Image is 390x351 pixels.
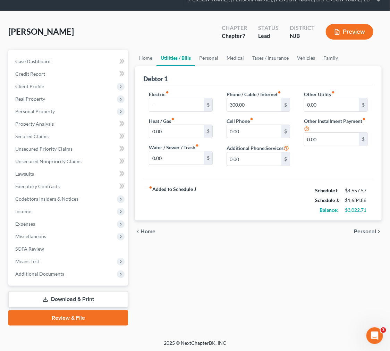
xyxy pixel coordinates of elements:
div: Debtor 1 [143,75,168,83]
input: -- [304,98,359,111]
span: SOFA Review [15,246,44,252]
div: Lead [258,32,279,40]
strong: Balance: [320,207,338,213]
div: $ [204,98,212,111]
span: 7 [242,32,245,39]
a: Medical [222,50,248,66]
a: Taxes / Insurance [248,50,293,66]
a: Family [319,50,342,66]
div: Chapter [222,32,247,40]
i: chevron_left [135,229,141,234]
button: Preview [326,24,373,40]
a: Download & Print [8,291,128,308]
strong: Schedule J: [315,197,339,203]
i: chevron_right [376,229,382,234]
strong: Added to Schedule J [149,186,196,215]
i: fiber_manual_record [362,117,366,121]
div: NJB [290,32,315,40]
span: 3 [381,327,386,333]
input: -- [149,98,204,111]
a: Case Dashboard [10,55,128,68]
div: $ [281,98,290,111]
span: Unsecured Nonpriority Claims [15,158,82,164]
i: fiber_manual_record [278,91,281,94]
span: Expenses [15,221,35,227]
a: Unsecured Priority Claims [10,143,128,155]
label: Water / Sewer / Trash [149,144,199,151]
label: Additional Phone Services [227,144,289,152]
a: Utilities / Bills [156,50,195,66]
a: Personal [195,50,222,66]
div: $ [204,151,212,165]
strong: Schedule I: [315,187,339,193]
a: Credit Report [10,68,128,80]
span: Executory Contracts [15,183,60,189]
span: Means Test [15,258,39,264]
input: -- [149,125,204,138]
iframe: Intercom live chat [366,327,383,344]
i: fiber_manual_record [195,144,199,147]
button: Personal chevron_right [354,229,382,234]
a: Unsecured Nonpriority Claims [10,155,128,168]
input: -- [304,133,359,146]
input: -- [227,152,282,166]
a: Property Analysis [10,118,128,130]
i: fiber_manual_record [331,91,335,94]
label: Cell Phone [227,117,253,125]
div: $1,634.86 [345,197,368,204]
input: -- [149,151,204,165]
button: chevron_left Home [135,229,155,234]
i: fiber_manual_record [171,117,175,121]
a: Home [135,50,156,66]
span: Case Dashboard [15,58,51,64]
a: Executory Contracts [10,180,128,193]
label: Other Utility [304,91,335,98]
span: Client Profile [15,83,44,89]
span: Additional Documents [15,271,64,277]
input: -- [227,98,282,111]
div: District [290,24,315,32]
span: [PERSON_NAME] [8,26,74,36]
span: Property Analysis [15,121,54,127]
input: -- [227,125,282,138]
a: Review & File [8,310,128,326]
span: Home [141,229,155,234]
i: fiber_manual_record [166,91,169,94]
i: fiber_manual_record [149,186,152,189]
div: $3,022.71 [345,207,368,214]
div: Chapter [222,24,247,32]
div: $4,657.57 [345,187,368,194]
span: Codebtors Insiders & Notices [15,196,78,202]
span: Unsecured Priority Claims [15,146,73,152]
div: $ [359,133,367,146]
label: Electric [149,91,169,98]
a: Lawsuits [10,168,128,180]
i: fiber_manual_record [250,117,253,121]
div: $ [281,125,290,138]
span: Real Property [15,96,45,102]
a: SOFA Review [10,243,128,255]
div: $ [281,152,290,166]
div: $ [359,98,367,111]
div: $ [204,125,212,138]
div: Status [258,24,279,32]
a: Secured Claims [10,130,128,143]
label: Heat / Gas [149,117,175,125]
span: Personal [354,229,376,234]
label: Other Installment Payment [304,117,366,125]
span: Secured Claims [15,133,49,139]
a: Vehicles [293,50,319,66]
span: Credit Report [15,71,45,77]
span: Income [15,208,31,214]
span: Miscellaneous [15,233,46,239]
span: Personal Property [15,108,55,114]
label: Phone / Cable / Internet [227,91,281,98]
span: Lawsuits [15,171,34,177]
